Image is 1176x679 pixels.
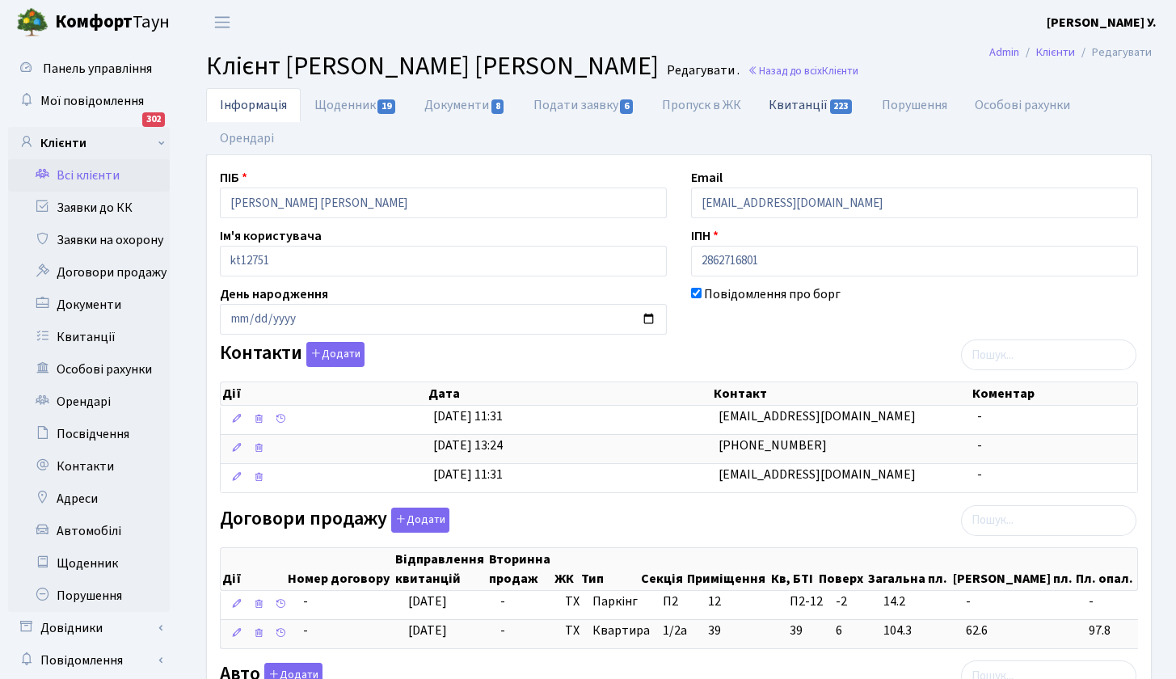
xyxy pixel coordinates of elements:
[883,622,953,640] span: 104.3
[206,48,659,85] span: Клієнт [PERSON_NAME] [PERSON_NAME]
[691,168,723,188] label: Email
[769,548,817,590] th: Кв, БТІ
[220,226,322,246] label: Ім'я користувача
[433,407,503,425] span: [DATE] 11:31
[868,88,961,122] a: Порушення
[883,593,953,611] span: 14.2
[664,63,740,78] small: Редагувати .
[580,548,639,590] th: Тип
[408,593,447,610] span: [DATE]
[387,504,449,533] a: Додати
[748,63,858,78] a: Назад до всіхКлієнти
[8,289,170,321] a: Документи
[8,53,170,85] a: Панель управління
[16,6,48,39] img: logo.png
[836,622,870,640] span: 6
[8,192,170,224] a: Заявки до КК
[433,466,503,483] span: [DATE] 11:31
[719,436,827,454] span: [PHONE_NUMBER]
[40,92,144,110] span: Мої повідомлення
[592,622,650,640] span: Квартира
[971,382,1137,405] th: Коментар
[220,508,449,533] label: Договори продажу
[202,9,242,36] button: Переключити навігацію
[206,121,288,155] a: Орендарі
[142,112,165,127] div: 302
[8,644,170,677] a: Повідомлення
[648,88,755,122] a: Пропуск в ЖК
[719,407,916,425] span: [EMAIL_ADDRESS][DOMAIN_NAME]
[708,593,721,610] span: 12
[977,466,982,483] span: -
[8,256,170,289] a: Договори продажу
[520,88,648,122] a: Подати заявку
[685,548,769,590] th: Приміщення
[286,548,394,590] th: Номер договору
[1089,593,1136,611] span: -
[220,168,247,188] label: ПІБ
[491,99,504,114] span: 8
[830,99,853,114] span: 223
[866,548,951,590] th: Загальна пл.
[712,382,971,405] th: Контакт
[8,386,170,418] a: Орендарі
[301,88,411,122] a: Щоденник
[55,9,133,35] b: Комфорт
[220,342,365,367] label: Контакти
[1047,14,1157,32] b: [PERSON_NAME] У.
[977,407,982,425] span: -
[306,342,365,367] button: Контакти
[303,622,308,639] span: -
[206,88,301,122] a: Інформація
[427,382,712,405] th: Дата
[8,418,170,450] a: Посвідчення
[691,226,719,246] label: ІПН
[817,548,866,590] th: Поверх
[1075,44,1152,61] li: Редагувати
[592,593,650,611] span: Паркінг
[487,548,553,590] th: Вторинна продаж
[1074,548,1137,590] th: Пл. опал.
[553,548,580,590] th: ЖК
[965,36,1176,70] nav: breadcrumb
[411,88,519,122] a: Документи
[704,285,841,304] label: Повідомлення про борг
[8,159,170,192] a: Всі клієнти
[966,622,1076,640] span: 62.6
[961,339,1136,370] input: Пошук...
[961,505,1136,536] input: Пошук...
[8,127,170,159] a: Клієнти
[8,224,170,256] a: Заявки на охорону
[639,548,685,590] th: Секція
[220,285,328,304] label: День народження
[8,515,170,547] a: Автомобілі
[408,622,447,639] span: [DATE]
[394,548,487,590] th: Відправлення квитанцій
[1036,44,1075,61] a: Клієнти
[966,593,1076,611] span: -
[302,339,365,368] a: Додати
[951,548,1074,590] th: [PERSON_NAME] пл.
[433,436,503,454] span: [DATE] 13:24
[8,547,170,580] a: Щоденник
[8,450,170,483] a: Контакти
[221,548,286,590] th: Дії
[790,593,823,611] span: П2-12
[55,9,170,36] span: Таун
[565,593,580,611] span: ТХ
[836,593,870,611] span: -2
[620,99,633,114] span: 6
[1047,13,1157,32] a: [PERSON_NAME] У.
[822,63,858,78] span: Клієнти
[221,382,427,405] th: Дії
[43,60,152,78] span: Панель управління
[708,622,721,639] span: 39
[500,593,505,610] span: -
[565,622,580,640] span: ТХ
[1089,622,1136,640] span: 97.8
[8,612,170,644] a: Довідники
[377,99,395,114] span: 19
[663,593,678,610] span: П2
[755,88,867,121] a: Квитанції
[391,508,449,533] button: Договори продажу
